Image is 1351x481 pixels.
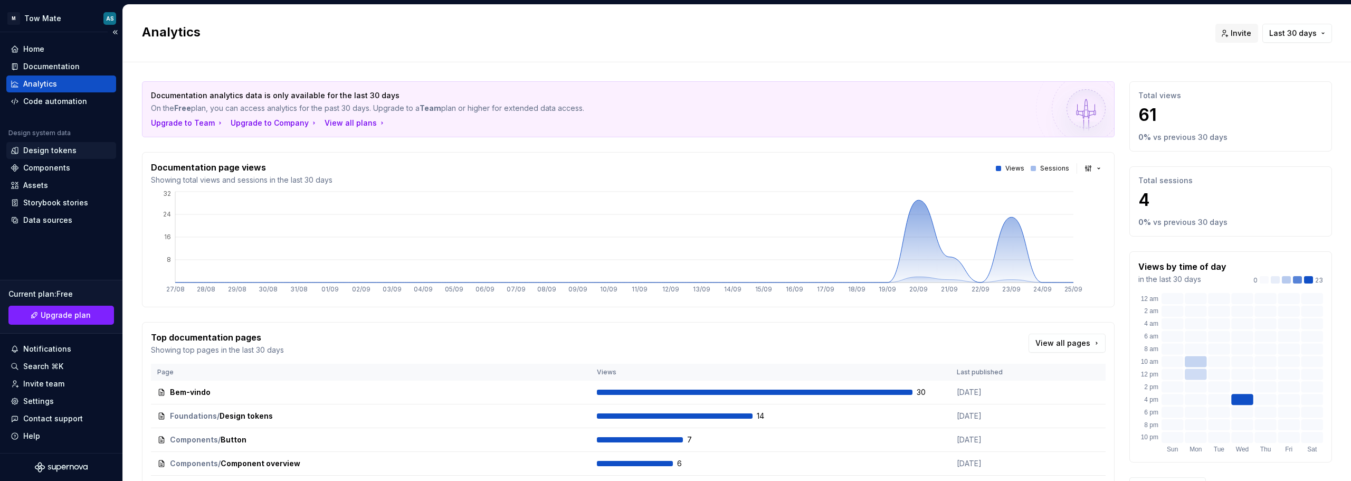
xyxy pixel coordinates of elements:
span: Button [221,435,246,445]
text: Sat [1307,446,1317,453]
p: [DATE] [957,458,1036,469]
text: 4 am [1144,320,1158,327]
a: Data sources [6,212,116,229]
div: Upgrade to Company [231,118,318,128]
div: Tow Mate [24,13,61,24]
text: 4 pm [1144,396,1158,403]
span: Invite [1231,28,1251,39]
tspan: 32 [163,190,171,197]
p: vs previous 30 days [1153,217,1228,228]
svg: Supernova Logo [35,462,88,473]
tspan: 29/08 [228,285,246,293]
span: View all pages [1035,338,1090,348]
div: Design tokens [23,145,77,156]
button: Collapse sidebar [108,25,122,40]
a: Settings [6,393,116,410]
a: Assets [6,177,116,194]
button: Last 30 days [1262,24,1332,43]
span: Bem-vindo [170,387,211,398]
p: 61 [1138,105,1323,126]
span: / [218,435,221,445]
span: Components [170,458,218,469]
div: M [7,12,20,25]
tspan: 24 [163,210,171,218]
tspan: 16 [164,233,171,241]
tspan: 08/09 [537,285,556,293]
text: 12 pm [1141,371,1158,378]
tspan: 01/09 [321,285,339,293]
tspan: 21/09 [941,285,958,293]
text: 6 pm [1144,409,1158,416]
tspan: 19/09 [879,285,896,293]
a: Documentation [6,58,116,75]
span: 30 [917,387,944,398]
text: 2 am [1144,307,1158,315]
tspan: 18/09 [848,285,865,293]
p: in the last 30 days [1138,274,1226,285]
tspan: 07/09 [507,285,526,293]
p: 0 [1253,276,1258,285]
div: AS [106,14,114,23]
text: 10 am [1141,358,1158,365]
p: [DATE] [957,387,1036,398]
p: Total views [1138,90,1323,101]
tspan: 20/09 [909,285,928,293]
p: [DATE] [957,435,1036,445]
p: Views [1005,164,1024,173]
text: Wed [1236,446,1249,453]
p: Top documentation pages [151,331,284,344]
text: 8 pm [1144,421,1158,429]
tspan: 05/09 [445,285,463,293]
tspan: 14/09 [724,285,741,293]
tspan: 16/09 [786,285,803,293]
tspan: 22/09 [972,285,990,293]
div: Current plan : Free [8,289,114,299]
div: Invite team [23,379,64,389]
p: Views by time of day [1138,260,1226,273]
p: 0 % [1138,217,1151,228]
span: Foundations [170,411,217,421]
tspan: 24/09 [1033,285,1052,293]
button: View all plans [325,118,386,128]
div: Analytics [23,79,57,89]
tspan: 06/09 [475,285,494,293]
th: Page [151,364,591,381]
span: 14 [757,411,784,421]
tspan: 30/08 [259,285,278,293]
tspan: 13/09 [693,285,710,293]
p: Documentation page views [151,161,332,174]
div: Notifications [23,344,71,354]
tspan: 11/09 [632,285,648,293]
tspan: 28/08 [197,285,215,293]
span: Last 30 days [1269,28,1317,39]
button: Invite [1215,24,1258,43]
p: Sessions [1040,164,1069,173]
div: Storybook stories [23,197,88,208]
strong: Free [174,103,191,112]
span: Design tokens [220,411,273,421]
tspan: 09/09 [568,285,587,293]
span: 7 [687,435,715,445]
p: Documentation analytics data is only available for the last 30 days [151,90,1032,101]
text: 2 pm [1144,383,1158,391]
span: Upgrade plan [41,310,91,320]
div: Search ⌘K [23,361,63,372]
text: Sun [1167,446,1178,453]
p: 4 [1138,190,1323,211]
tspan: 03/09 [383,285,402,293]
p: Showing total views and sessions in the last 30 days [151,175,332,185]
button: Upgrade to Team [151,118,224,128]
p: 0 % [1138,132,1151,143]
th: Views [591,364,950,381]
button: Notifications [6,341,116,357]
a: Code automation [6,93,116,110]
tspan: 15/09 [755,285,772,293]
tspan: 23/09 [1002,285,1021,293]
div: Contact support [23,413,83,424]
div: 23 [1253,276,1323,285]
div: Help [23,431,40,441]
div: Settings [23,396,54,407]
div: Components [23,163,70,173]
text: Fri [1285,446,1292,453]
